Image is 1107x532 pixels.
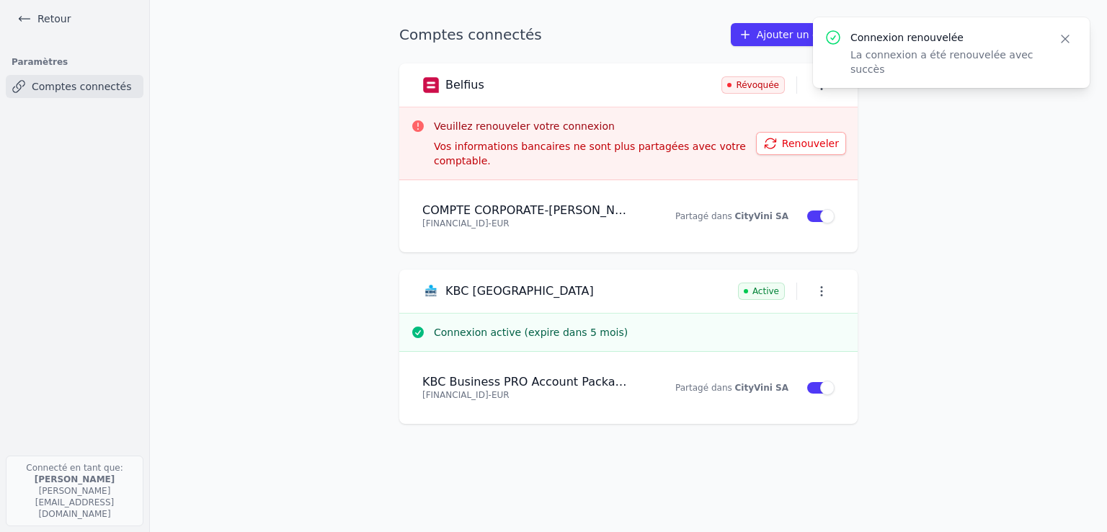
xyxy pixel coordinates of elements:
h1: Comptes connectés [399,25,542,45]
a: Comptes connectés [6,75,143,98]
p: [FINANCIAL_ID] - EUR [422,218,633,229]
a: Ajouter un compte [731,23,858,46]
h4: COMPTE CORPORATE - [PERSON_NAME] [422,203,633,218]
p: Vos informations bancaires ne sont plus partagées avec votre comptable. [434,139,756,168]
h3: Paramètres [6,52,143,72]
img: KBC Brussels logo [422,283,440,300]
span: Révoquée [721,76,785,94]
p: Connexion renouvelée [850,30,1041,45]
strong: [PERSON_NAME] [35,474,115,484]
p: Partagé dans [650,210,788,222]
p: [FINANCIAL_ID] - EUR [422,389,633,401]
h3: Connexion active (expire dans 5 mois) [434,325,846,340]
button: Renouveler [756,132,846,155]
h4: KBC Business PRO Account Package - CITYVINI SA [422,375,633,389]
h3: Veuillez renouveler votre connexion [434,119,756,133]
p: La connexion a été renouvelée avec succès [850,48,1041,76]
h3: Belfius [445,78,484,92]
span: Active [738,283,785,300]
p: Partagé dans [650,382,788,394]
a: CityVini SA [735,383,788,393]
p: Connecté en tant que: [PERSON_NAME][EMAIL_ADDRESS][DOMAIN_NAME] [6,456,143,526]
a: CityVini SA [735,211,788,221]
a: Retour [12,9,76,29]
h3: KBC [GEOGRAPHIC_DATA] [445,284,594,298]
img: Belfius logo [422,76,440,94]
